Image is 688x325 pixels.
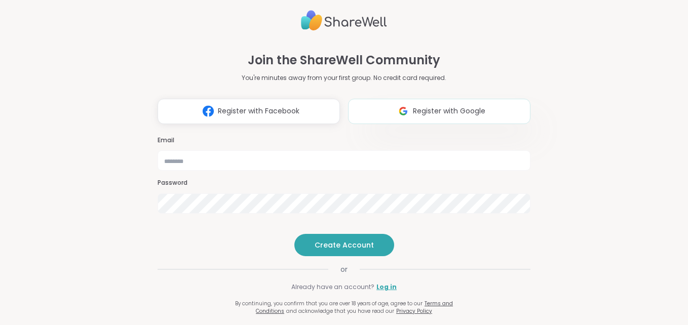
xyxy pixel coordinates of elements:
[315,240,374,250] span: Create Account
[235,300,423,307] span: By continuing, you confirm that you are over 18 years of age, agree to our
[248,51,440,69] h1: Join the ShareWell Community
[218,106,299,116] span: Register with Facebook
[348,99,530,124] button: Register with Google
[294,234,394,256] button: Create Account
[158,179,530,187] h3: Password
[328,264,360,274] span: or
[158,136,530,145] h3: Email
[396,307,432,315] a: Privacy Policy
[376,282,397,292] a: Log in
[413,106,485,116] span: Register with Google
[242,73,446,83] p: You're minutes away from your first group. No credit card required.
[394,102,413,120] img: ShareWell Logomark
[158,99,340,124] button: Register with Facebook
[199,102,218,120] img: ShareWell Logomark
[256,300,453,315] a: Terms and Conditions
[291,282,374,292] span: Already have an account?
[286,307,394,315] span: and acknowledge that you have read our
[301,6,387,35] img: ShareWell Logo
